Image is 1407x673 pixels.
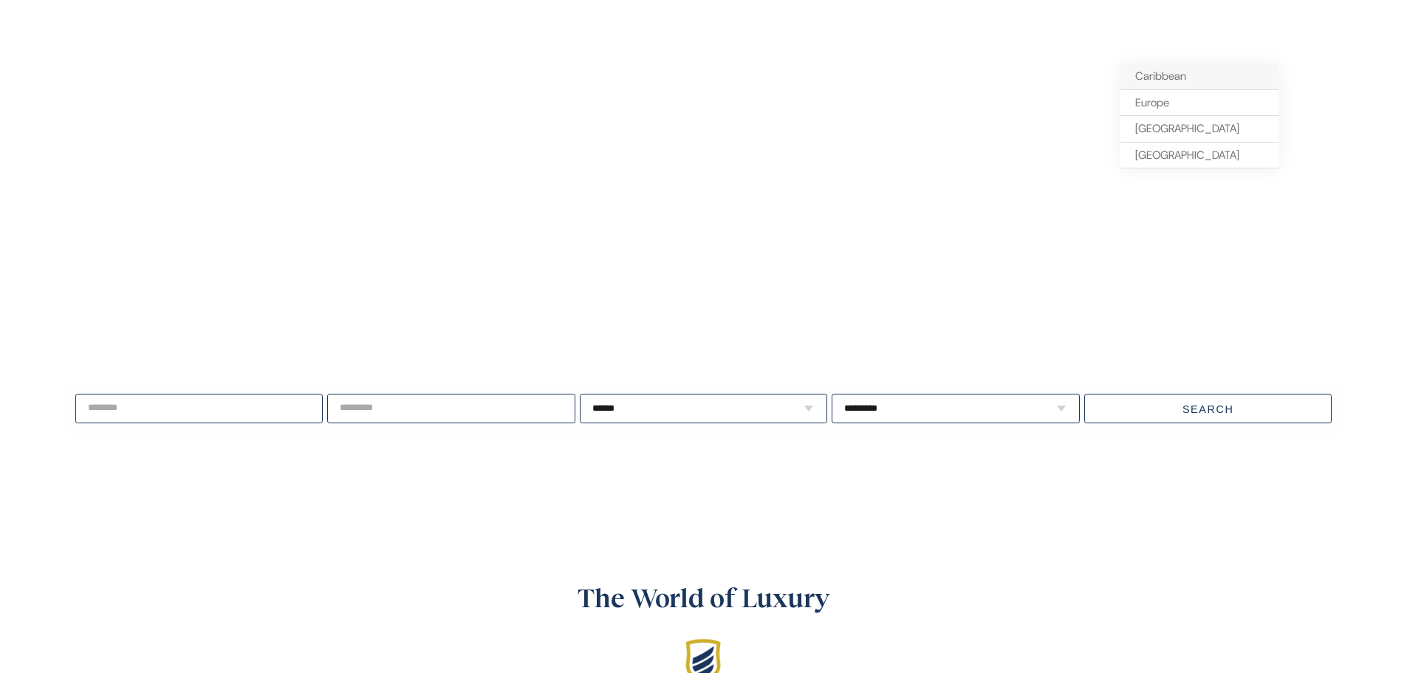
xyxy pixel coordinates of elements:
[1120,4,1386,64] nav: Main Menu
[1135,69,1186,83] span: Caribbean
[1120,143,1278,169] a: [GEOGRAPHIC_DATA]
[1296,29,1385,39] span: Owner Portal
[1120,64,1278,90] a: Caribbean
[33,22,166,51] img: Elite Destination Homes Logo
[1135,95,1169,110] span: Europe
[69,336,394,373] span: Live well, travel often.
[1135,121,1239,136] span: [GEOGRAPHIC_DATA]
[1212,29,1269,39] span: About Us
[1120,116,1278,143] a: [GEOGRAPHIC_DATA]
[1212,4,1284,64] a: About Us
[335,577,1072,617] p: The World of Luxury
[1135,148,1239,163] span: [GEOGRAPHIC_DATA]
[1296,4,1385,64] a: Owner Portal
[1120,29,1185,39] span: The Homes
[1120,4,1199,64] a: The Homes
[1120,90,1278,117] a: Europe
[1084,394,1332,423] button: Search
